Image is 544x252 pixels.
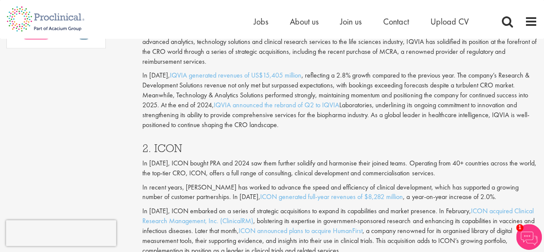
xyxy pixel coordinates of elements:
a: About us [290,16,319,27]
span: 1 [516,224,523,231]
a: IQVIA announced the rebrand of Q2 to IQVIA [214,100,339,109]
a: ICON generated full-year revenues of $8,282 million [260,192,403,201]
img: Chatbot [516,224,542,250]
p: In [DATE], Quintiles and IMS Health merged and rebranded as IQVIA, becoming the largest CRO in th... [142,27,538,66]
a: Upload CV [430,16,469,27]
a: Join us [340,16,362,27]
p: In [DATE], , reflecting a 2.8% growth compared to the previous year. The company’s Research & Dev... [142,70,538,129]
iframe: reCAPTCHA [6,220,116,246]
a: Jobs [254,16,268,27]
a: ICON announced plans to acquire HumanFirst [239,226,363,235]
a: ICON acquired Clinical Research Management, Inc. (ClinicalRM) [142,206,533,225]
a: Contact [383,16,409,27]
a: IQVIA generated revenues of US$15,405 million [170,70,301,79]
h3: 2. ICON [142,142,538,153]
p: In recent years, [PERSON_NAME] has worked to advance the speed and efficiency of clinical develop... [142,182,538,202]
p: In [DATE], ICON bought PRA and 2024 saw them further solidify and harmonise their joined teams. O... [142,158,538,178]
